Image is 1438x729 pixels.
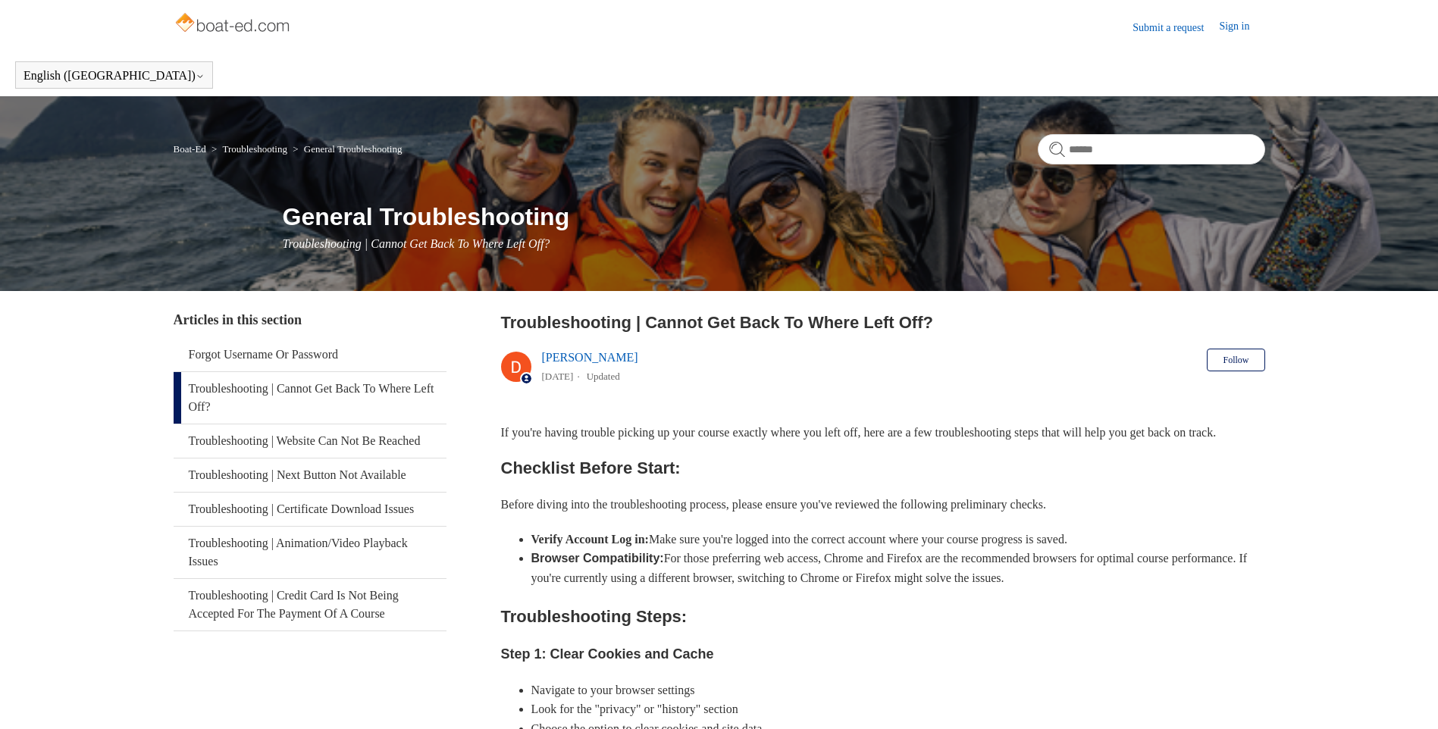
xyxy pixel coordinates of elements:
a: Troubleshooting | Next Button Not Available [174,458,446,492]
li: General Troubleshooting [290,143,402,155]
li: Make sure you're logged into the correct account where your course progress is saved. [531,530,1265,549]
img: Boat-Ed Help Center home page [174,9,294,39]
h1: General Troubleshooting [283,199,1265,235]
button: Follow Article [1207,349,1264,371]
a: Troubleshooting | Certificate Download Issues [174,493,446,526]
span: Articles in this section [174,312,302,327]
li: Boat-Ed [174,143,209,155]
a: Troubleshooting | Cannot Get Back To Where Left Off? [174,372,446,424]
a: Forgot Username Or Password [174,338,446,371]
li: For those preferring web access, Chrome and Firefox are the recommended browsers for optimal cour... [531,549,1265,587]
li: Troubleshooting [208,143,290,155]
span: Troubleshooting | Cannot Get Back To Where Left Off? [283,237,550,250]
input: Search [1038,134,1265,164]
a: Troubleshooting | Animation/Video Playback Issues [174,527,446,578]
a: Submit a request [1133,20,1219,36]
a: [PERSON_NAME] [542,351,638,364]
button: English ([GEOGRAPHIC_DATA]) [23,69,205,83]
h3: Step 1: Clear Cookies and Cache [501,643,1265,665]
strong: Verify Account Log in: [531,533,649,546]
li: Updated [587,371,620,382]
a: Troubleshooting [222,143,287,155]
strong: Browser Compatibility: [531,552,664,565]
div: Live chat [1387,678,1427,718]
li: Look for the "privacy" or "history" section [531,699,1265,719]
time: 05/14/2024, 13:31 [542,371,574,382]
p: Before diving into the troubleshooting process, please ensure you've reviewed the following preli... [501,495,1265,515]
a: Troubleshooting | Credit Card Is Not Being Accepted For The Payment Of A Course [174,579,446,630]
h2: Checklist Before Start: [501,455,1265,481]
a: Sign in [1219,18,1264,36]
a: General Troubleshooting [304,143,403,155]
p: If you're having trouble picking up your course exactly where you left off, here are a few troubl... [501,423,1265,443]
h2: Troubleshooting Steps: [501,603,1265,630]
li: Navigate to your browser settings [531,681,1265,700]
a: Troubleshooting | Website Can Not Be Reached [174,424,446,458]
h2: Troubleshooting | Cannot Get Back To Where Left Off? [501,310,1265,335]
a: Boat-Ed [174,143,206,155]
